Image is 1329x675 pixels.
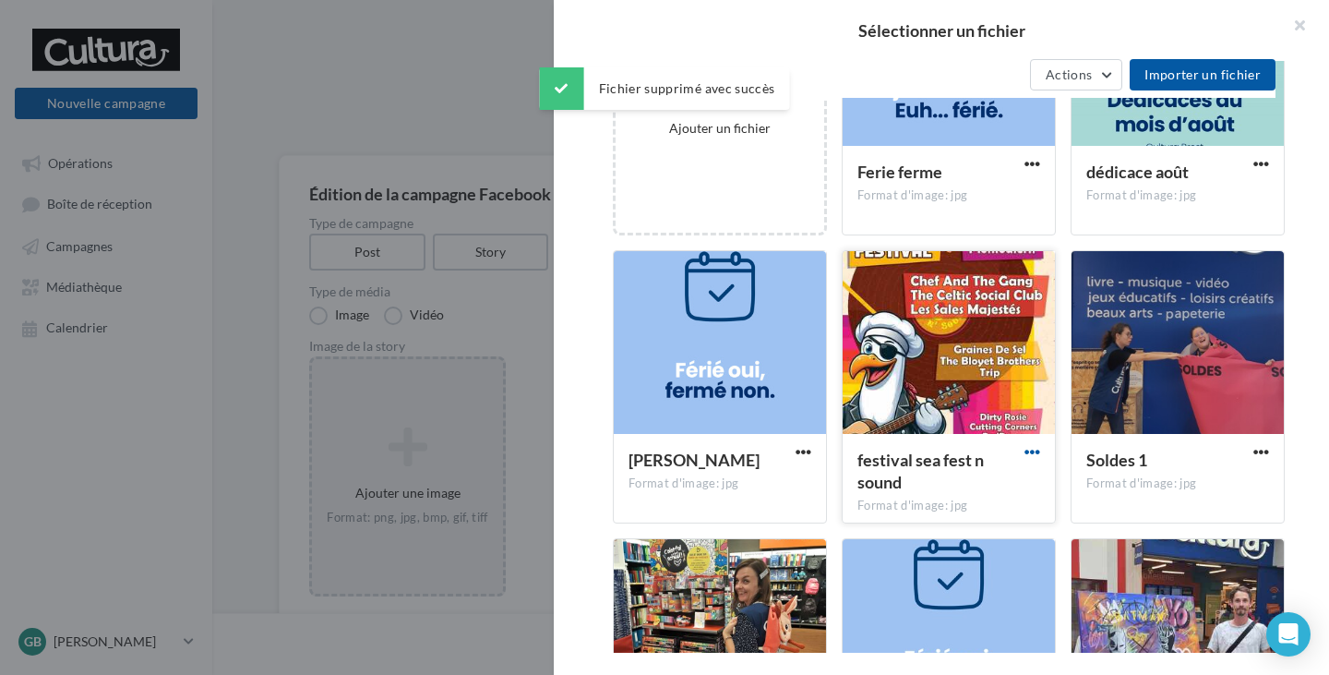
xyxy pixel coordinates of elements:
[1144,66,1261,82] span: Importer un fichier
[1086,187,1269,204] div: Format d'image: jpg
[1030,59,1122,90] button: Actions
[1046,66,1092,82] span: Actions
[857,498,1040,514] div: Format d'image: jpg
[857,187,1040,204] div: Format d'image: jpg
[857,162,942,182] span: Ferie ferme
[583,22,1299,39] h2: Sélectionner un fichier
[1086,450,1147,470] span: Soldes 1
[639,66,708,85] div: Mes fichiers
[629,476,811,492] div: Format d'image: jpg
[540,67,790,110] div: Fichier supprimé avec succès
[629,450,760,470] span: Ferie Ouvert
[1130,59,1275,90] button: Importer un fichier
[857,450,984,492] span: festival sea fest n sound
[1086,162,1189,182] span: dédicace août
[1266,612,1311,657] div: Open Intercom Messenger
[623,119,817,138] div: Ajouter un fichier
[1086,476,1269,492] div: Format d'image: jpg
